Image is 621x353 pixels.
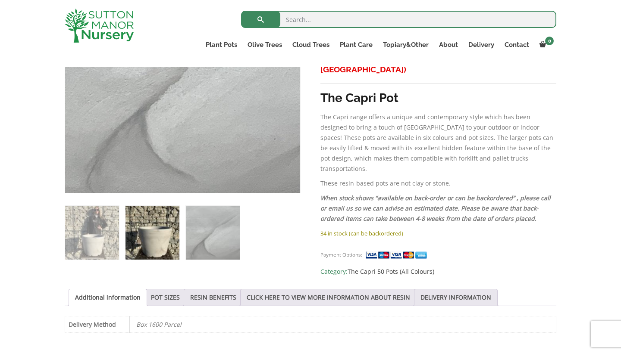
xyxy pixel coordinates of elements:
[287,39,335,51] a: Cloud Trees
[65,206,119,260] img: The Capri Pot 50 Colour Grey Stone
[320,228,556,238] p: 34 in stock (can be backordered)
[335,39,378,51] a: Plant Care
[151,289,180,306] a: POT SIZES
[499,39,534,51] a: Contact
[201,39,242,51] a: Plant Pots
[348,267,434,276] a: The Capri 50 Pots (All Colours)
[534,39,556,51] a: 0
[247,289,410,306] a: CLICK HERE TO VIEW MORE INFORMATION ABOUT RESIN
[378,39,434,51] a: Topiary&Other
[136,316,549,332] p: Box 1600 Parcel
[320,178,556,189] p: These resin-based pots are not clay or stone.
[125,206,179,260] img: The Capri Pot 50 Colour Grey Stone - Image 2
[320,266,556,277] span: Category:
[320,251,362,258] small: Payment Options:
[434,39,463,51] a: About
[320,91,398,105] strong: The Capri Pot
[65,9,134,43] img: logo
[65,316,556,333] table: Product Details
[420,289,491,306] a: DELIVERY INFORMATION
[320,194,551,223] em: When stock shows “available on back-order or can be backordered” , please call or email us so we ...
[190,289,236,306] a: RESIN BENEFITS
[545,37,554,45] span: 0
[365,251,430,260] img: payment supported
[65,316,130,332] th: Delivery Method
[75,289,141,306] a: Additional information
[242,39,287,51] a: Olive Trees
[320,112,556,174] p: The Capri range offers a unique and contemporary style which has been designed to bring a touch o...
[463,39,499,51] a: Delivery
[241,11,556,28] input: Search...
[186,206,240,260] img: The Capri Pot 50 Colour Grey Stone - Image 3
